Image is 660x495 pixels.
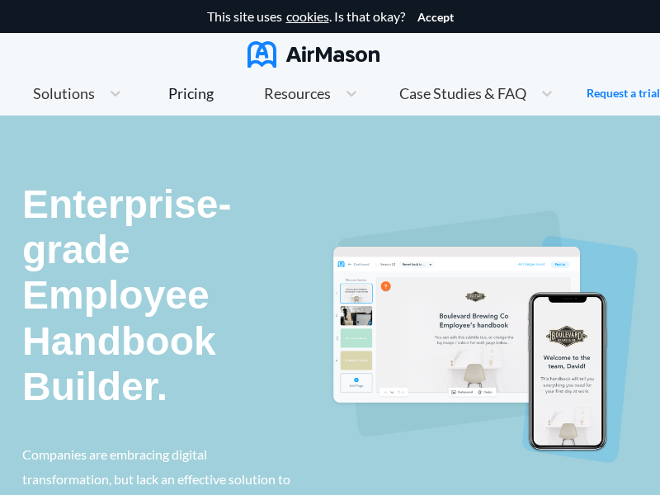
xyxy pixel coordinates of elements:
img: AirMason Logo [247,41,379,68]
span: Resources [264,86,331,101]
a: Request a trial [587,85,660,101]
span: Case Studies & FAQ [399,86,526,101]
p: Enterprise-grade Employee Handbook Builder. [22,181,290,409]
img: handbook intro [330,210,638,463]
div: Pricing [168,86,214,101]
a: cookies [286,9,329,24]
a: Pricing [168,78,214,108]
span: Solutions [33,86,95,101]
button: Accept cookies [417,11,454,24]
